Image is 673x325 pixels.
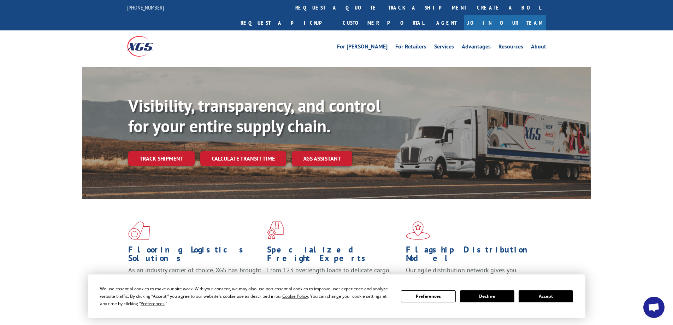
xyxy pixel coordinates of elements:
[519,290,573,302] button: Accept
[406,221,430,240] img: xgs-icon-flagship-distribution-model-red
[267,221,284,240] img: xgs-icon-focused-on-flooring-red
[434,44,454,52] a: Services
[406,266,536,283] span: Our agile distribution network gives you nationwide inventory management on demand.
[337,44,388,52] a: For [PERSON_NAME]
[498,44,523,52] a: Resources
[267,266,401,297] p: From 123 overlength loads to delicate cargo, our experienced staff knows the best way to move you...
[406,245,539,266] h1: Flagship Distribution Model
[643,297,665,318] a: Open chat
[429,15,464,30] a: Agent
[292,151,352,166] a: XGS ASSISTANT
[100,285,392,307] div: We use essential cookies to make our site work. With your consent, we may also use non-essential ...
[235,15,337,30] a: Request a pickup
[464,15,546,30] a: Join Our Team
[141,301,165,307] span: Preferences
[395,44,426,52] a: For Retailers
[128,94,380,137] b: Visibility, transparency, and control for your entire supply chain.
[128,266,261,291] span: As an industry carrier of choice, XGS has brought innovation and dedication to flooring logistics...
[127,4,164,11] a: [PHONE_NUMBER]
[128,151,195,166] a: Track shipment
[462,44,491,52] a: Advantages
[401,290,455,302] button: Preferences
[531,44,546,52] a: About
[267,245,401,266] h1: Specialized Freight Experts
[88,274,585,318] div: Cookie Consent Prompt
[128,221,150,240] img: xgs-icon-total-supply-chain-intelligence-red
[282,293,308,299] span: Cookie Policy
[128,245,262,266] h1: Flooring Logistics Solutions
[460,290,514,302] button: Decline
[337,15,429,30] a: Customer Portal
[200,151,286,166] a: Calculate transit time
